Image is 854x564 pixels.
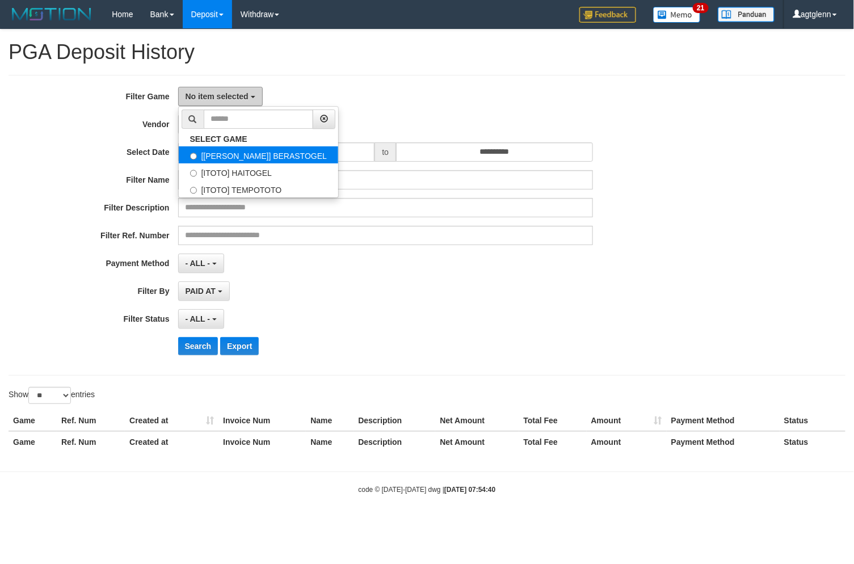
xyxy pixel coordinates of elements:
[218,431,306,452] th: Invoice Num
[359,486,496,494] small: code © [DATE]-[DATE] dwg |
[190,134,247,144] b: SELECT GAME
[667,431,780,452] th: Payment Method
[375,142,396,162] span: to
[306,431,354,452] th: Name
[125,431,218,452] th: Created at
[9,387,95,404] label: Show entries
[178,337,218,355] button: Search
[178,254,224,273] button: - ALL -
[220,337,259,355] button: Export
[179,146,338,163] label: [[PERSON_NAME]] BERASTOGEL
[186,314,211,323] span: - ALL -
[693,3,708,13] span: 21
[435,410,519,431] th: Net Amount
[667,410,780,431] th: Payment Method
[9,410,57,431] th: Game
[653,7,701,23] img: Button%20Memo.svg
[9,41,845,64] h1: PGA Deposit History
[28,387,71,404] select: Showentries
[435,431,519,452] th: Net Amount
[179,132,338,146] a: SELECT GAME
[306,410,354,431] th: Name
[190,153,197,160] input: [[PERSON_NAME]] BERASTOGEL
[587,431,667,452] th: Amount
[587,410,667,431] th: Amount
[179,180,338,197] label: [ITOTO] TEMPOTOTO
[125,410,218,431] th: Created at
[178,87,263,106] button: No item selected
[178,281,230,301] button: PAID AT
[519,410,587,431] th: Total Fee
[186,259,211,268] span: - ALL -
[9,431,57,452] th: Game
[218,410,306,431] th: Invoice Num
[354,431,435,452] th: Description
[57,410,125,431] th: Ref. Num
[579,7,636,23] img: Feedback.jpg
[190,187,197,194] input: [ITOTO] TEMPOTOTO
[718,7,775,22] img: panduan.png
[179,163,338,180] label: [ITOTO] HAITOGEL
[9,6,95,23] img: MOTION_logo.png
[519,431,587,452] th: Total Fee
[186,92,249,101] span: No item selected
[178,309,224,329] button: - ALL -
[354,410,435,431] th: Description
[190,170,197,177] input: [ITOTO] HAITOGEL
[57,431,125,452] th: Ref. Num
[780,431,845,452] th: Status
[444,486,495,494] strong: [DATE] 07:54:40
[186,287,216,296] span: PAID AT
[780,410,845,431] th: Status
